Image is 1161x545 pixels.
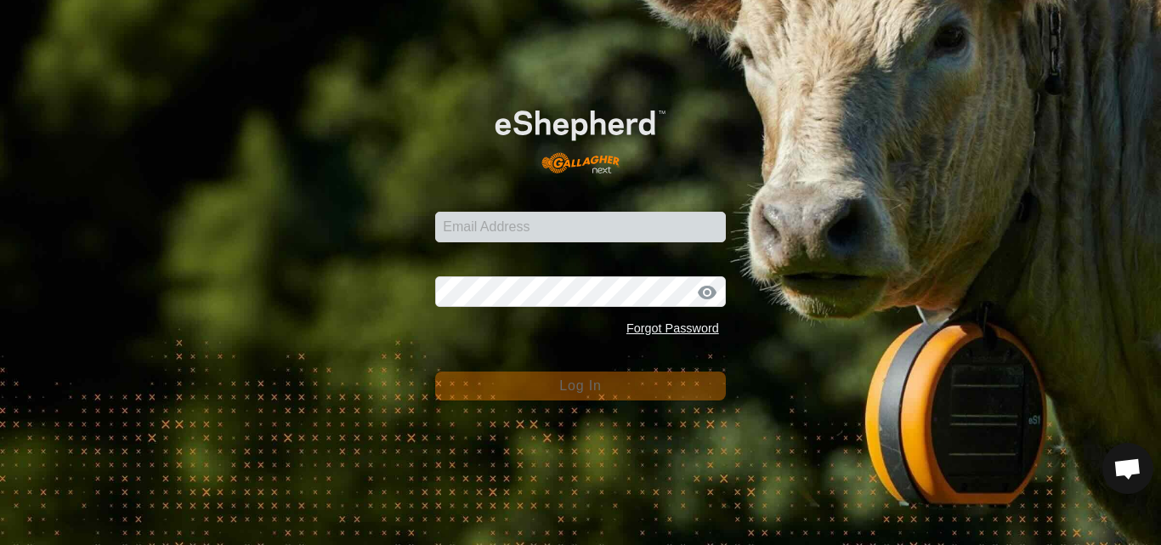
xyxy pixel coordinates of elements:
div: Open chat [1102,443,1153,494]
button: Log In [435,372,726,400]
span: Log In [559,378,601,393]
input: Email Address [435,212,726,242]
img: E-shepherd Logo [464,86,696,185]
a: Forgot Password [626,321,719,335]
